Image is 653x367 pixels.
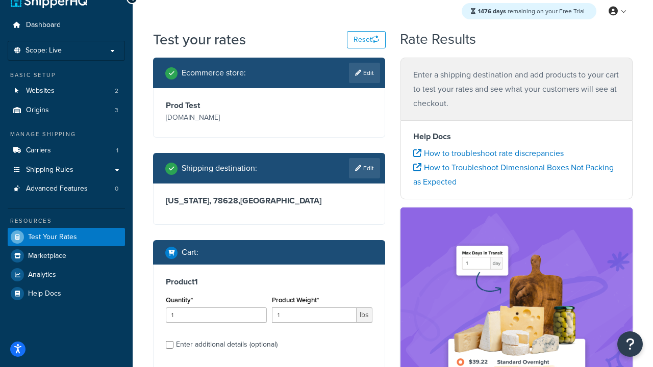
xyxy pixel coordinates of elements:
[115,185,118,193] span: 0
[8,228,125,246] a: Test Your Rates
[26,87,55,95] span: Websites
[400,32,476,47] h2: Rate Results
[8,284,125,303] a: Help Docs
[176,337,278,352] div: Enter additional details (optional)
[28,252,66,260] span: Marketplace
[115,106,118,115] span: 3
[413,68,620,111] p: Enter a shipping destination and add products to your cart to test your rates and see what your c...
[26,185,88,193] span: Advanced Features
[8,217,125,225] div: Resources
[115,87,118,95] span: 2
[28,233,77,242] span: Test Your Rates
[166,100,267,111] h3: Prod Test
[8,266,125,284] a: Analytics
[166,196,372,206] h3: [US_STATE], 78628 , [GEOGRAPHIC_DATA]
[8,141,125,160] li: Carriers
[26,21,61,30] span: Dashboard
[26,166,73,174] span: Shipping Rules
[8,82,125,100] a: Websites2
[166,341,173,349] input: Enter additional details (optional)
[8,130,125,139] div: Manage Shipping
[28,271,56,279] span: Analytics
[272,296,319,304] label: Product Weight*
[357,307,372,323] span: lbs
[349,63,380,83] a: Edit
[8,141,125,160] a: Carriers1
[413,147,564,159] a: How to troubleshoot rate discrepancies
[478,7,506,16] strong: 1476 days
[8,179,125,198] li: Advanced Features
[8,101,125,120] a: Origins3
[617,331,643,357] button: Open Resource Center
[26,46,62,55] span: Scope: Live
[153,30,246,49] h1: Test your rates
[8,16,125,35] a: Dashboard
[166,111,267,125] p: [DOMAIN_NAME]
[8,179,125,198] a: Advanced Features0
[8,161,125,179] a: Shipping Rules
[166,307,267,323] input: 0
[272,307,357,323] input: 0.00
[182,248,198,257] h2: Cart :
[28,290,61,298] span: Help Docs
[8,71,125,80] div: Basic Setup
[347,31,386,48] button: Reset
[26,106,49,115] span: Origins
[182,68,246,77] h2: Ecommerce store :
[26,146,51,155] span: Carriers
[478,7,585,16] span: remaining on your Free Trial
[8,101,125,120] li: Origins
[413,130,620,143] h4: Help Docs
[166,296,193,304] label: Quantity*
[166,277,372,287] h3: Product 1
[8,247,125,265] a: Marketplace
[8,82,125,100] li: Websites
[182,164,257,173] h2: Shipping destination :
[116,146,118,155] span: 1
[349,158,380,178] a: Edit
[413,162,614,188] a: How to Troubleshoot Dimensional Boxes Not Packing as Expected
